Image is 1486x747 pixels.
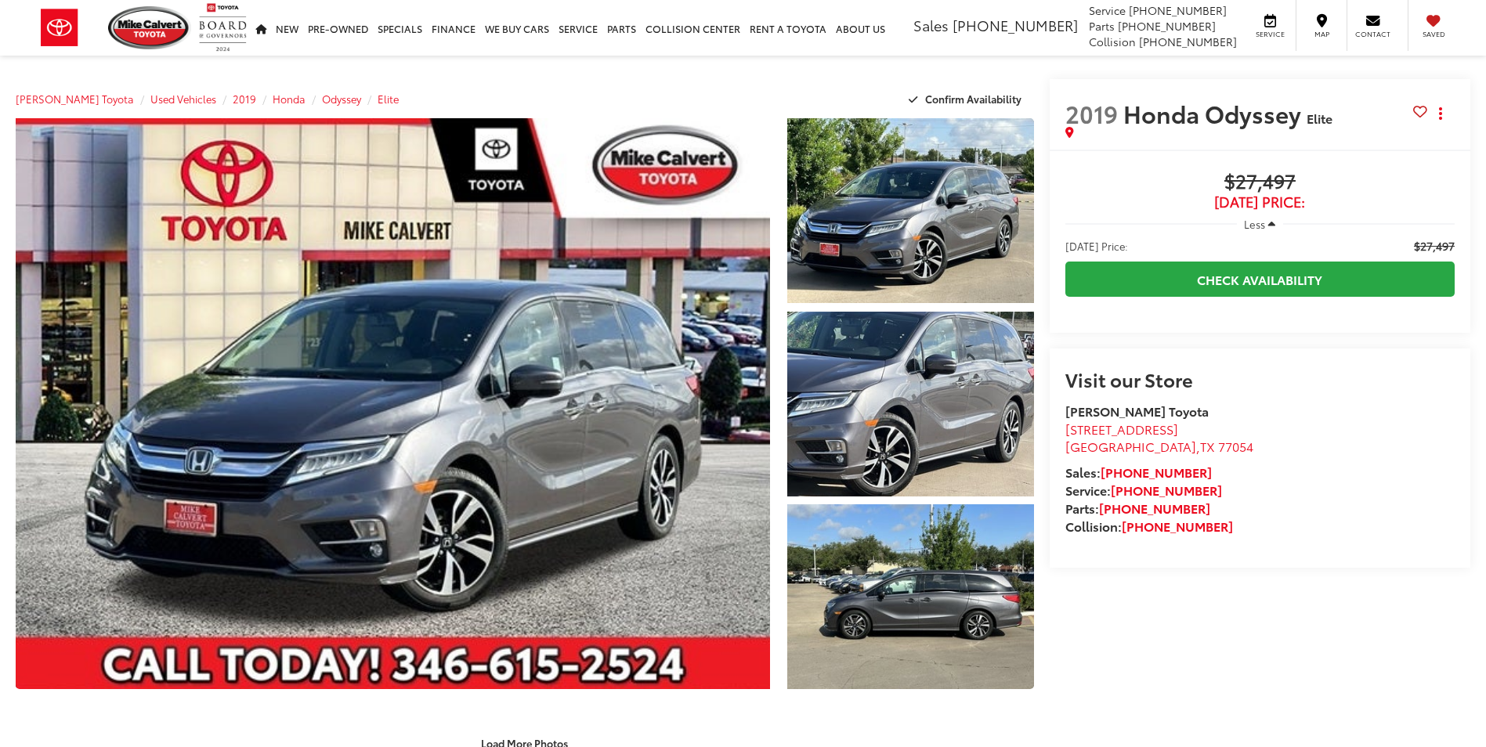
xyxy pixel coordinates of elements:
span: Map [1304,29,1339,39]
button: Confirm Availability [900,85,1034,113]
span: Honda Odyssey [1123,96,1307,130]
img: 2019 Honda Odyssey Elite [785,117,1036,305]
strong: [PERSON_NAME] Toyota [1065,402,1209,420]
span: Less [1244,217,1265,231]
a: Odyssey [322,92,361,106]
span: Contact [1355,29,1390,39]
span: Confirm Availability [925,92,1021,106]
img: 2019 Honda Odyssey Elite [785,309,1036,498]
span: 77054 [1218,437,1253,455]
span: [GEOGRAPHIC_DATA] [1065,437,1196,455]
span: dropdown dots [1439,107,1442,120]
button: Less [1237,210,1284,238]
span: Elite [1307,109,1332,127]
a: Honda [273,92,306,106]
span: [DATE] Price: [1065,238,1128,254]
strong: Service: [1065,481,1222,499]
a: [PHONE_NUMBER] [1101,463,1212,481]
a: [PHONE_NUMBER] [1111,481,1222,499]
span: Saved [1416,29,1451,39]
span: Service [1089,2,1126,18]
h2: Visit our Store [1065,369,1455,389]
a: Expand Photo 3 [787,504,1033,689]
a: Expand Photo 0 [16,118,770,689]
img: Mike Calvert Toyota [108,6,191,49]
a: Elite [378,92,399,106]
a: Used Vehicles [150,92,216,106]
span: , [1065,437,1253,455]
strong: Parts: [1065,499,1210,517]
img: 2019 Honda Odyssey Elite [8,115,778,692]
span: 2019 [1065,96,1118,130]
strong: Sales: [1065,463,1212,481]
a: [PERSON_NAME] Toyota [16,92,134,106]
span: $27,497 [1414,238,1455,254]
span: [DATE] Price: [1065,194,1455,210]
a: 2019 [233,92,256,106]
strong: Collision: [1065,517,1233,535]
span: [STREET_ADDRESS] [1065,420,1178,438]
span: Collision [1089,34,1136,49]
span: TX [1200,437,1215,455]
a: Check Availability [1065,262,1455,297]
span: $27,497 [1065,171,1455,194]
span: Service [1253,29,1288,39]
span: Parts [1089,18,1115,34]
a: Expand Photo 2 [787,312,1033,496]
a: [PHONE_NUMBER] [1122,517,1233,535]
a: [PHONE_NUMBER] [1099,499,1210,517]
img: 2019 Honda Odyssey Elite [785,503,1036,691]
span: [PHONE_NUMBER] [953,15,1078,35]
span: [PHONE_NUMBER] [1129,2,1227,18]
a: [STREET_ADDRESS] [GEOGRAPHIC_DATA],TX 77054 [1065,420,1253,456]
a: Expand Photo 1 [787,118,1033,303]
span: [PHONE_NUMBER] [1118,18,1216,34]
span: [PHONE_NUMBER] [1139,34,1237,49]
span: Sales [913,15,949,35]
button: Actions [1427,99,1455,127]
